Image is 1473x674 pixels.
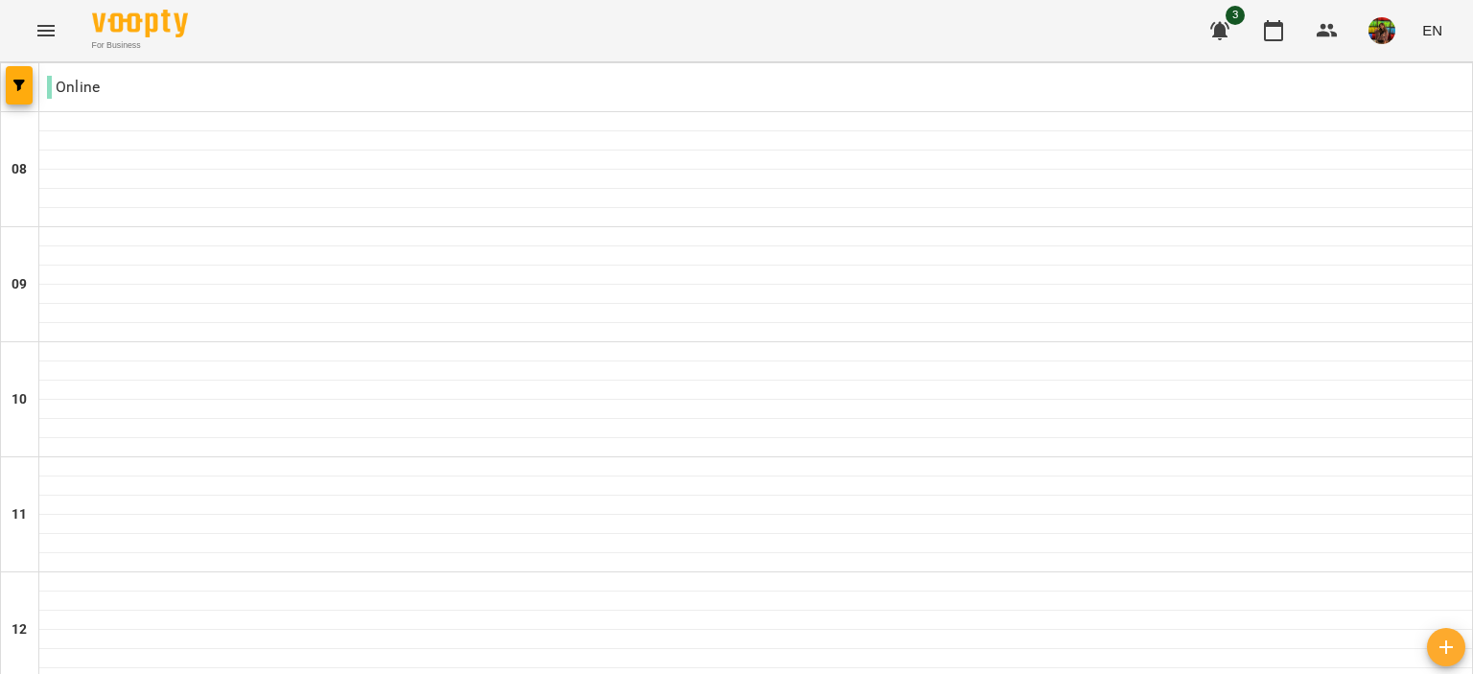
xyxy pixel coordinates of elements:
h6: 10 [12,389,27,410]
img: Voopty Logo [92,10,188,37]
span: EN [1422,20,1442,40]
p: Online [47,76,100,99]
h6: 11 [12,504,27,525]
span: For Business [92,39,188,52]
button: Add lesson [1427,628,1465,666]
span: 3 [1226,6,1245,25]
img: cd6dea5684b38dbafd93534c365c1333.jpg [1368,17,1395,44]
button: EN [1415,12,1450,48]
button: Menu [23,8,69,54]
h6: 09 [12,274,27,295]
h6: 12 [12,619,27,640]
h6: 08 [12,159,27,180]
